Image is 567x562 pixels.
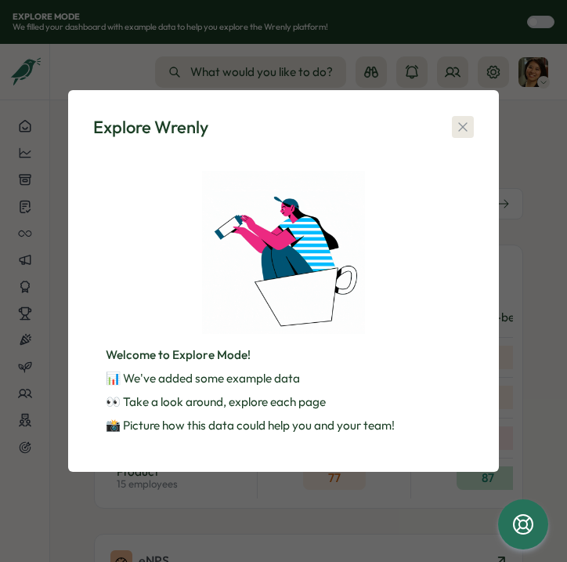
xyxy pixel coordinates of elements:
[106,370,461,387] p: 📊 We've added some example data
[106,417,461,434] p: 📸 Picture how this data could help you and your team!
[202,171,365,334] img: Explore Wrenly
[93,115,208,140] div: Explore Wrenly
[106,393,461,411] p: 👀 Take a look around, explore each page
[106,346,461,364] p: Welcome to Explore Mode!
